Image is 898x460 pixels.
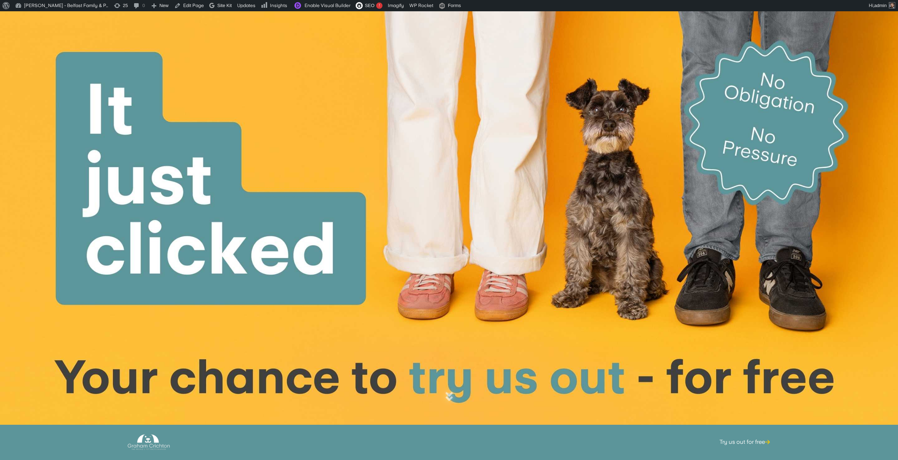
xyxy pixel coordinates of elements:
[128,433,169,452] img: Graham Crichton Photography Logo - Graham Crichton - Belfast Family & Pet Photography Studio
[365,3,374,8] span: SEO
[874,3,887,8] span: admin
[719,428,770,456] a: Try us out for free
[376,2,382,9] div: !
[217,3,232,8] span: Site Kit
